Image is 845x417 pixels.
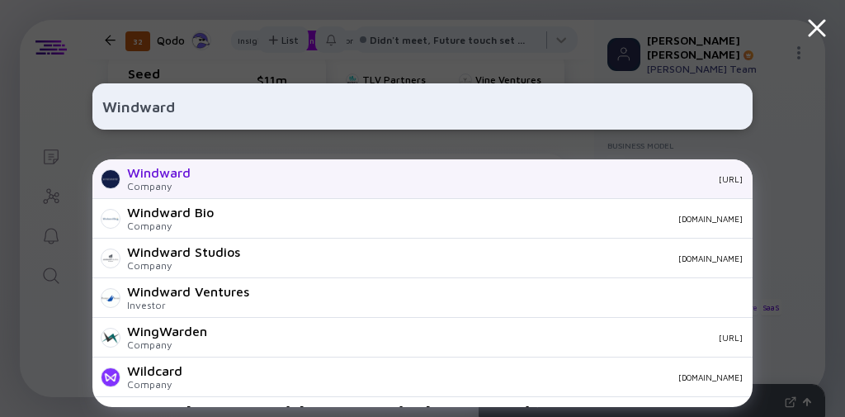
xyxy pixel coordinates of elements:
[127,324,207,339] div: WingWarden
[102,92,743,121] input: Search Company or Investor...
[127,165,191,180] div: Windward
[253,254,743,263] div: [DOMAIN_NAME]
[227,214,743,224] div: [DOMAIN_NAME]
[196,372,743,382] div: [DOMAIN_NAME]
[127,363,182,378] div: Wildcard
[220,333,743,343] div: [URL]
[127,339,207,351] div: Company
[127,259,240,272] div: Company
[127,378,182,391] div: Company
[127,205,214,220] div: Windward Bio
[127,244,240,259] div: Windward Studios
[127,299,249,311] div: Investor
[127,180,191,192] div: Company
[127,284,249,299] div: Windward Ventures
[127,220,214,232] div: Company
[204,174,743,184] div: [URL]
